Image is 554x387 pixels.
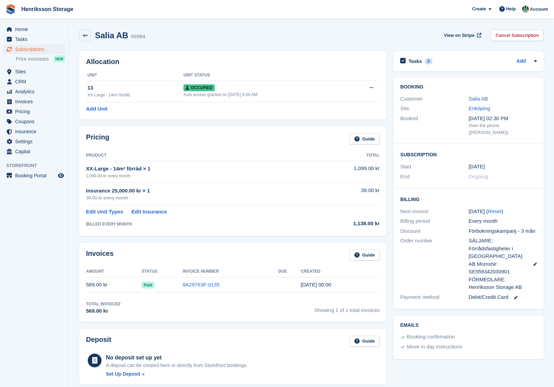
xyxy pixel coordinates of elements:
h2: Salia AB [95,31,128,40]
p: A deposit can be created here or directly from Storefront bookings. [106,362,248,369]
div: Booking confirmation [407,333,455,341]
div: [DATE] 02:30 PM [469,115,537,123]
span: Ongoing [469,174,488,179]
span: Booking Portal [15,171,56,180]
a: Add [516,57,526,65]
span: Create [472,6,486,12]
div: Insurance 25,000.00 kr × 1 [86,187,308,195]
a: menu [3,117,65,126]
div: Set Up Deposit [106,370,140,378]
div: NEW [54,55,65,62]
span: Showing 1 of 1 total invoices [314,301,380,315]
th: Product [86,150,308,161]
th: Invoice Number [183,266,278,277]
span: CRM [15,77,56,86]
a: Guide [350,250,380,261]
div: End [400,173,468,181]
a: menu [3,44,65,54]
h2: Invoices [86,250,114,261]
div: Total Invoiced [86,301,120,307]
div: Customer [400,95,468,103]
div: Booked [400,115,468,136]
span: Sites [15,67,56,76]
td: 1,099.00 kr [308,161,380,182]
h2: Pricing [86,133,109,145]
span: Paid [141,282,154,289]
div: [DATE] ( ) [469,208,537,216]
img: stora-icon-8386f47178a22dfd0bd8f6a31ec36ba5ce8667c1dd55bd0f319d3a0aa187defe.svg [6,4,16,14]
a: Price increases NEW [16,55,65,63]
span: Subscriptions [15,44,56,54]
span: Price increases [16,56,49,62]
div: Next invoice [400,208,468,216]
div: Over the phone ([PERSON_NAME]) [469,122,537,136]
div: Move in day instructions [407,343,462,351]
div: Payment method [400,293,468,301]
a: menu [3,107,65,116]
div: 0 [425,58,433,64]
th: Due [278,266,300,277]
a: Cancel Subscription [491,30,544,41]
th: Created [301,266,380,277]
div: Site [400,105,468,113]
div: Order number [400,237,468,291]
div: Debit/Credit Card [469,293,537,301]
div: Start [400,163,468,171]
div: 99994 [131,33,145,41]
div: XX-Large - 14m² förråd [87,92,183,98]
h2: Emails [400,323,537,328]
div: 1,138.00 kr [308,220,380,228]
h2: Tasks [408,58,422,64]
a: 8A29763F-0135 [183,282,220,287]
span: Storefront [6,162,68,169]
a: menu [3,87,65,96]
div: Auto access granted on [DATE] 6:00 AM [183,92,348,98]
div: Förbokningskampanj - 3 mån [469,227,537,235]
a: Reset [488,208,501,214]
a: menu [3,147,65,156]
a: Edit Unit Types [86,208,123,216]
a: menu [3,34,65,44]
div: 39.00 kr every month [86,195,308,201]
span: Analytics [15,87,56,96]
span: Home [15,24,56,34]
div: Billing period [400,217,468,225]
a: Enköping [469,105,490,111]
h2: Allocation [86,58,380,66]
span: Capital [15,147,56,156]
a: menu [3,24,65,34]
span: Coupons [15,117,56,126]
h2: Billing [400,196,537,202]
span: Insurance [15,127,56,136]
div: 1,099.00 kr every month [86,173,308,179]
span: View on Stripe [444,32,475,39]
span: SÄLJARE: Förrådsfastigheter i [GEOGRAPHIC_DATA] AB MomsNr: SE559342030901 FÖRMEDLARE: Henriksson ... [469,237,526,291]
span: Settings [15,137,56,146]
th: Unit Status [183,70,348,81]
a: menu [3,127,65,136]
a: Salia AB [469,96,488,102]
a: menu [3,171,65,180]
span: Invoices [15,97,56,106]
div: No deposit set up yet [106,354,248,362]
span: Account [530,6,548,13]
div: XX-Large - 14m² förråd × 1 [86,165,308,173]
span: Pricing [15,107,56,116]
div: 569.00 kr [86,307,120,315]
td: 569.00 kr [86,277,141,293]
a: menu [3,77,65,86]
a: View on Stripe [441,30,483,41]
a: menu [3,67,65,76]
div: 13 [87,84,183,92]
a: Edit Insurance [131,208,167,216]
span: Help [506,6,516,12]
a: Set Up Deposit [106,370,248,378]
img: Isak Martinelle [522,6,529,12]
a: Preview store [57,171,65,180]
h2: Booking [400,84,537,90]
a: Guide [350,133,380,145]
th: Status [141,266,182,277]
div: BILLED EVERY MONTH [86,221,308,227]
th: Amount [86,266,141,277]
span: Tasks [15,34,56,44]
